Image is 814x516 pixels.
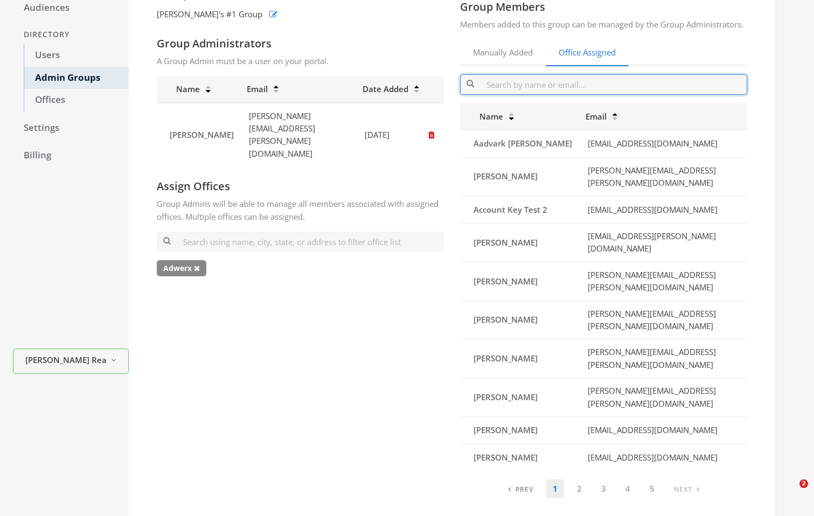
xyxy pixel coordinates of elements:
button: [PERSON_NAME] Realty [13,348,129,374]
h4: Group Administrators [157,37,444,51]
a: Office Assigned [546,40,629,66]
span: Adwerx [157,260,206,276]
a: Account Key Test 2 [473,203,548,217]
span: › [697,483,700,494]
span: [PERSON_NAME] [474,452,538,463]
i: Remove office [194,264,200,272]
a: [PERSON_NAME] [473,423,538,437]
td: [PERSON_NAME][EMAIL_ADDRESS][PERSON_NAME][DOMAIN_NAME] [579,262,747,301]
span: Email [247,83,268,94]
a: Manually Added [460,40,546,66]
a: 2 [571,479,588,498]
span: [PERSON_NAME] [474,171,538,182]
a: [PERSON_NAME] [473,391,538,404]
span: 2 [799,479,808,488]
a: 4 [619,479,637,498]
span: [PERSON_NAME] Realty [25,354,106,366]
a: Next [667,479,706,498]
a: [PERSON_NAME] [473,352,538,365]
span: Email [586,111,607,122]
span: Account Key Test 2 [474,204,547,215]
a: Users [24,44,129,67]
span: Name [467,111,503,122]
a: Offices [24,89,129,111]
td: [PERSON_NAME][EMAIL_ADDRESS][PERSON_NAME][DOMAIN_NAME] [240,103,356,167]
input: Search using name, city, state, or address to filter office list [157,232,444,252]
span: [PERSON_NAME] [170,129,234,140]
p: Group Admins will be able to manage all members associated with assigned offices. Multiple office... [157,198,444,223]
td: [PERSON_NAME][EMAIL_ADDRESS][PERSON_NAME][DOMAIN_NAME] [579,157,747,196]
span: [PERSON_NAME] [474,237,538,248]
span: [PERSON_NAME]'s #1 Group [157,8,262,20]
p: A Group Admin must be a user on your portal. [157,55,444,67]
span: Name [163,83,200,94]
a: 3 [595,479,613,498]
button: Remove Administrator [426,126,437,144]
td: [PERSON_NAME][EMAIL_ADDRESS][PERSON_NAME][DOMAIN_NAME] [579,301,747,339]
span: [PERSON_NAME] [474,276,538,287]
span: [PERSON_NAME] [474,392,538,402]
iframe: Intercom live chat [777,479,803,505]
a: Billing [13,144,129,167]
a: 1 [546,479,564,498]
span: [PERSON_NAME] [474,424,538,435]
td: [PERSON_NAME][EMAIL_ADDRESS][PERSON_NAME][DOMAIN_NAME] [579,378,747,417]
span: [PERSON_NAME] [474,314,538,325]
a: [PERSON_NAME] [473,236,538,249]
input: Search by name or email... [460,74,747,94]
div: Directory [13,25,129,45]
a: [PERSON_NAME] [473,451,538,464]
a: 5 [643,479,661,498]
span: Date Added [363,83,408,94]
td: [PERSON_NAME][EMAIL_ADDRESS][PERSON_NAME][DOMAIN_NAME] [579,339,747,378]
p: Members added to this group can be managed by the Group Administrators. [460,18,747,31]
td: [EMAIL_ADDRESS][DOMAIN_NAME] [579,196,747,224]
nav: pagination [502,479,706,498]
span: [PERSON_NAME] [474,353,538,364]
td: [EMAIL_ADDRESS][PERSON_NAME][DOMAIN_NAME] [579,224,747,262]
td: [EMAIL_ADDRESS][DOMAIN_NAME] [579,444,747,471]
a: [PERSON_NAME] [473,170,538,183]
a: [PERSON_NAME] [473,275,538,288]
a: Aadvark [PERSON_NAME] [473,137,573,150]
span: Aadvark [PERSON_NAME] [474,138,572,149]
a: [PERSON_NAME] [473,313,538,326]
a: Settings [13,117,129,140]
a: Admin Groups [24,67,129,89]
td: [EMAIL_ADDRESS][DOMAIN_NAME] [579,416,747,444]
h4: Assign Offices [157,179,444,193]
td: [EMAIL_ADDRESS][DOMAIN_NAME] [579,130,747,157]
td: [DATE] [356,103,419,167]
